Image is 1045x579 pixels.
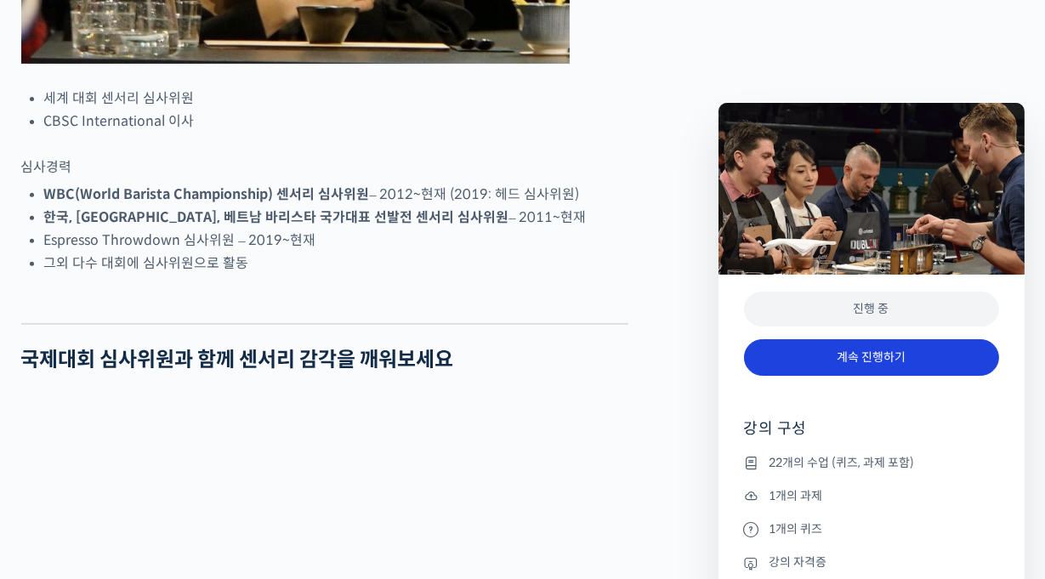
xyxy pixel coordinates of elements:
[744,418,999,452] h4: 강의 구성
[54,463,64,477] span: 홈
[744,452,999,473] li: 22개의 수업 (퀴즈, 과제 포함)
[263,463,283,477] span: 설정
[744,339,999,376] a: 계속 진행하기
[44,185,370,203] strong: WBC(World Barista Championship) 센서리 심사위원
[744,485,999,506] li: 1개의 과제
[744,519,999,539] li: 1개의 퀴즈
[44,252,628,275] li: 그외 다수 대회에 심사위원으로 활동
[744,292,999,326] div: 진행 중
[44,229,628,252] li: Espresso Throwdown 심사위원 – 2019~현재
[44,87,628,110] li: 세계 대회 센서리 심사위원
[112,438,219,480] a: 대화
[5,438,112,480] a: 홈
[21,347,454,372] strong: 국제대회 심사위원과 함께 센서리 감각을 깨워보세요
[219,438,327,480] a: 설정
[21,156,628,179] p: 심사경력
[156,464,176,478] span: 대화
[44,206,628,229] li: – 2011~현재
[744,553,999,573] li: 강의 자격증
[44,110,628,133] li: CBSC International 이사
[44,183,628,206] li: – 2012~현재 (2019: 헤드 심사위원)
[44,208,509,226] strong: 한국, [GEOGRAPHIC_DATA], 베트남 바리스타 국가대표 선발전 센서리 심사위원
